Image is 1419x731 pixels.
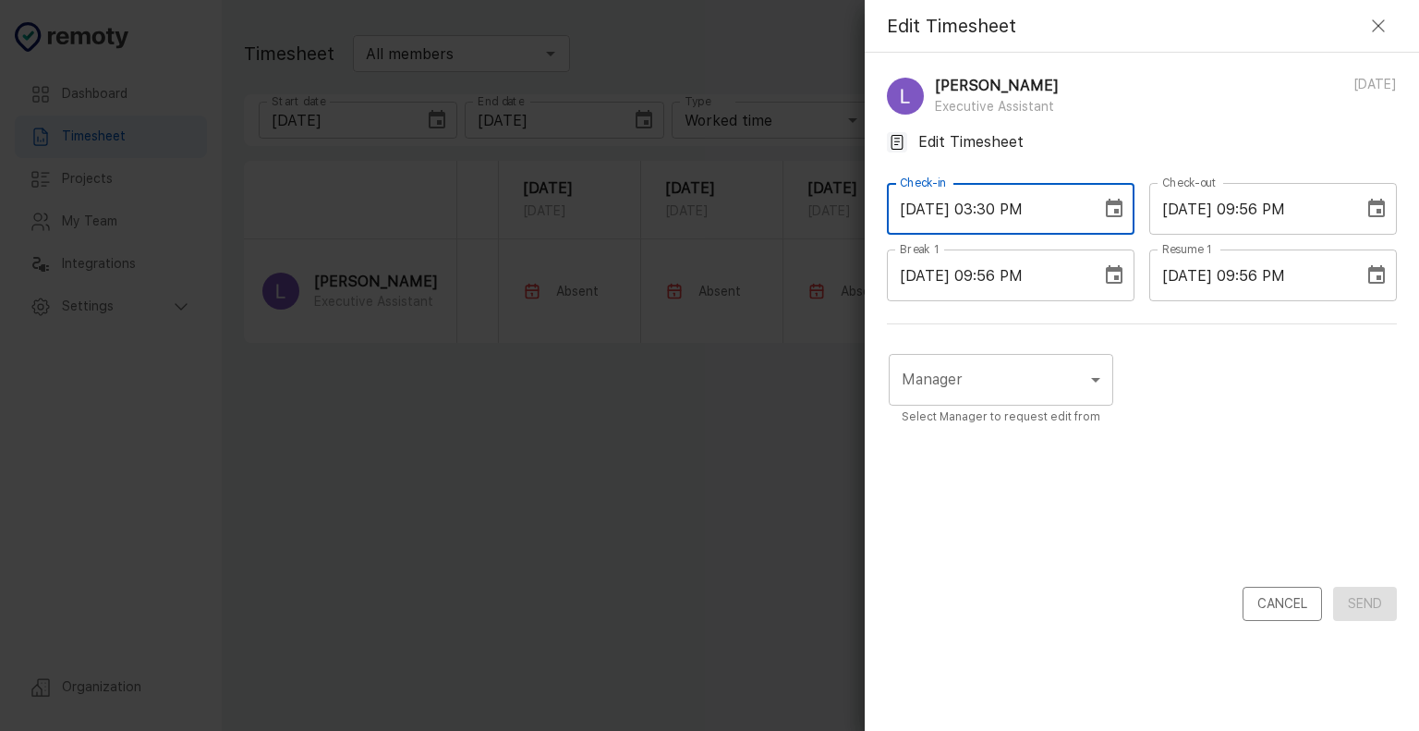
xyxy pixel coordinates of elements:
[918,131,1024,153] p: Edit Timesheet
[887,183,1088,235] input: mm/dd/yyyy hh:mm (a|p)m
[887,250,1088,301] input: mm/dd/yyyy hh:mm (a|p)m
[1162,241,1211,257] label: Resume 1
[1358,190,1395,227] button: Choose date, selected date is Aug 28, 2025
[1358,257,1395,294] button: Choose date, selected date is Aug 28, 2025
[900,175,946,190] label: Check-in
[1149,250,1351,301] input: mm/dd/yyyy hh:mm (a|p)m
[1149,183,1351,235] input: mm/dd/yyyy hh:mm (a|p)m
[935,75,1059,97] p: [PERSON_NAME]
[1243,587,1322,621] button: Cancel
[887,78,924,115] img: Leo Stevens
[1096,257,1133,294] button: Choose date, selected date is Aug 28, 2025
[902,408,1100,427] p: Select Manager to request edit from
[887,11,1016,41] h4: Edit Timesheet
[1353,75,1397,116] p: [DATE]
[1162,175,1217,190] label: Check-out
[900,241,939,257] label: Break 1
[1096,190,1133,227] button: Choose date, selected date is Aug 28, 2025
[935,97,1072,116] p: Executive Assistant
